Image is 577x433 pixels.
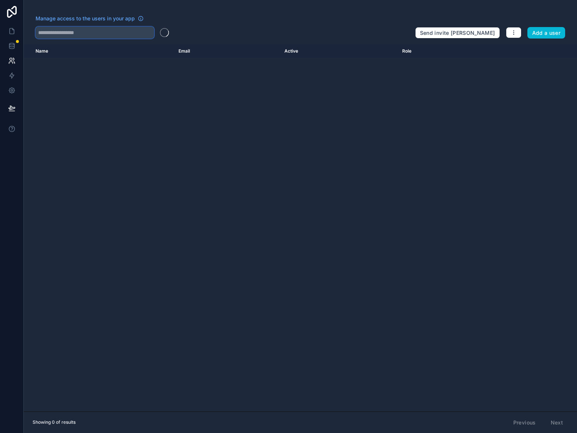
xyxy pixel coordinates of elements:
[36,15,135,22] span: Manage access to the users in your app
[415,27,500,39] button: Send invite [PERSON_NAME]
[24,44,577,412] div: scrollable content
[527,27,566,39] button: Add a user
[398,44,492,58] th: Role
[36,15,144,22] a: Manage access to the users in your app
[280,44,398,58] th: Active
[174,44,280,58] th: Email
[24,44,174,58] th: Name
[33,419,76,425] span: Showing 0 of results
